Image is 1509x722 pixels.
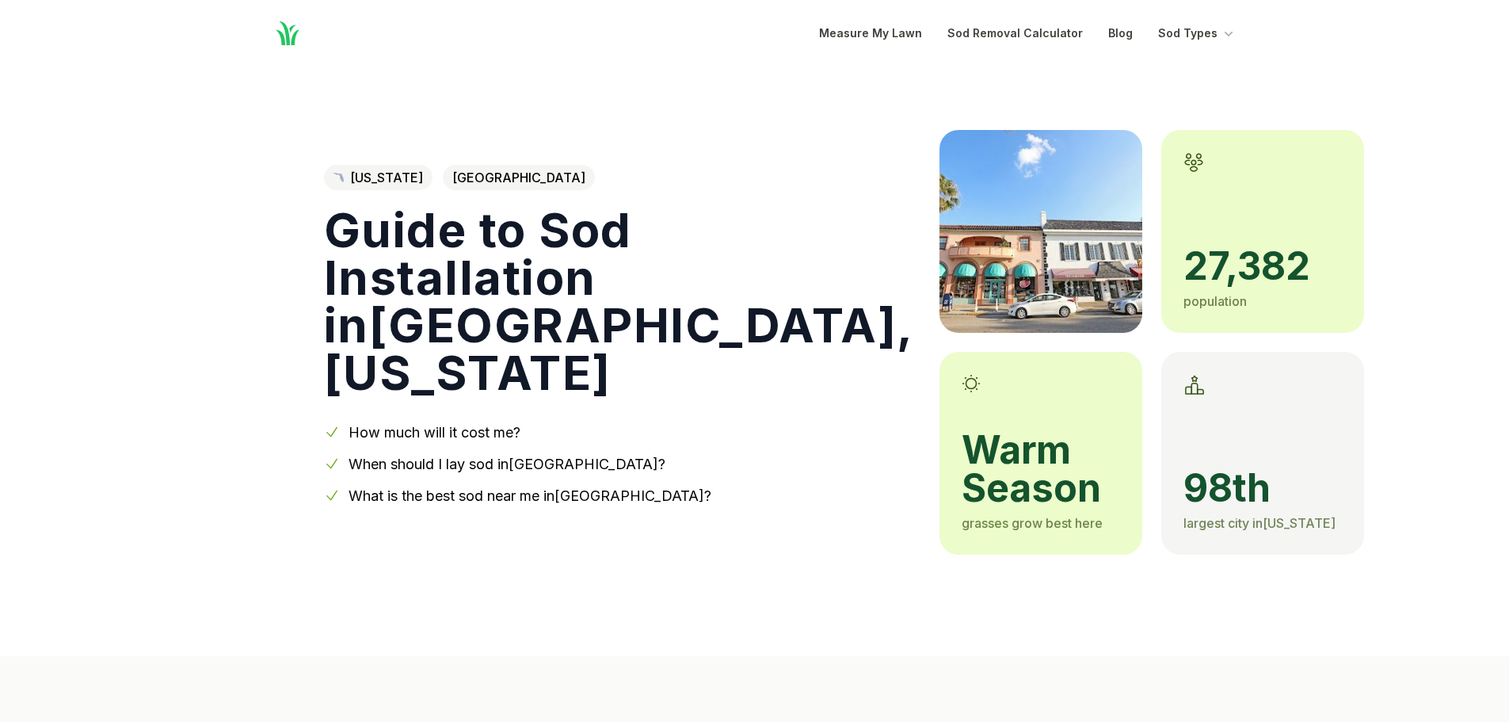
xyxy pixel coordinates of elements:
a: When should I lay sod in[GEOGRAPHIC_DATA]? [349,456,665,472]
a: Blog [1108,24,1133,43]
a: What is the best sod near me in[GEOGRAPHIC_DATA]? [349,487,711,504]
button: Sod Types [1158,24,1237,43]
span: 27,382 [1183,247,1342,285]
img: A picture of Venice [939,130,1142,333]
span: largest city in [US_STATE] [1183,515,1336,531]
span: warm season [962,431,1120,507]
span: grasses grow best here [962,515,1103,531]
h1: Guide to Sod Installation in [GEOGRAPHIC_DATA] , [US_STATE] [324,206,914,396]
a: [US_STATE] [324,165,433,190]
span: 98th [1183,469,1342,507]
a: Measure My Lawn [819,24,922,43]
img: Florida state outline [333,173,344,183]
span: population [1183,293,1247,309]
a: Sod Removal Calculator [947,24,1083,43]
span: [GEOGRAPHIC_DATA] [443,165,595,190]
a: How much will it cost me? [349,424,520,441]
